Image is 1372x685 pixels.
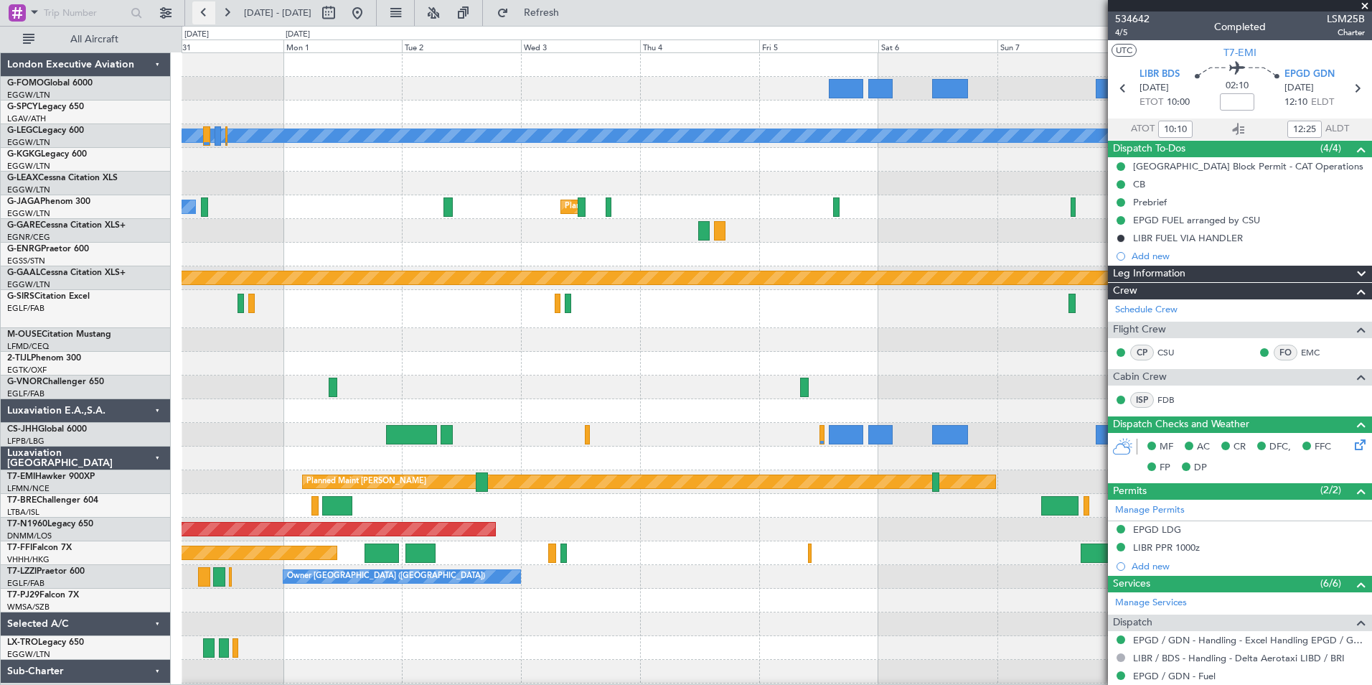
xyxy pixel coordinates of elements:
[7,496,98,505] a: T7-BREChallenger 604
[490,1,576,24] button: Refresh
[7,472,35,481] span: T7-EMI
[7,90,50,101] a: EGGW/LTN
[1226,79,1249,93] span: 02:10
[7,567,85,576] a: T7-LZZIPraetor 600
[1157,346,1190,359] a: CSU
[7,221,40,230] span: G-GARE
[1315,440,1331,455] span: FFC
[7,578,44,589] a: EGLF/FAB
[1113,283,1137,299] span: Crew
[1287,121,1322,138] input: --:--
[7,365,47,376] a: EGTK/OXF
[7,544,32,552] span: T7-FFI
[7,554,50,565] a: VHHH/HKG
[1113,141,1185,157] span: Dispatch To-Dos
[7,507,39,518] a: LTBA/ISL
[7,221,126,230] a: G-GARECessna Citation XLS+
[1167,95,1190,110] span: 10:00
[7,544,72,552] a: T7-FFIFalcon 7X
[1284,67,1335,82] span: EPGD GDN
[1113,322,1166,338] span: Flight Crew
[7,602,50,612] a: WMSA/SZB
[1160,461,1170,475] span: FP
[1311,95,1334,110] span: ELDT
[1320,141,1341,156] span: (4/4)
[1113,576,1150,592] span: Services
[306,471,426,493] div: Planned Maint [PERSON_NAME]
[1115,27,1150,39] span: 4/5
[1140,67,1180,82] span: LIBR BDS
[521,39,640,52] div: Wed 3
[16,28,156,51] button: All Aircraft
[7,354,31,363] span: 2-TIJL
[7,425,38,434] span: CS-JHH
[1115,503,1185,518] a: Manage Permits
[1301,346,1333,359] a: EMC
[1113,266,1185,282] span: Leg Information
[1132,250,1365,262] div: Add new
[7,591,39,600] span: T7-PJ29
[1133,214,1260,226] div: EPGD FUEL arranged by CSU
[1234,440,1246,455] span: CR
[1113,615,1152,631] span: Dispatch
[7,197,90,206] a: G-JAGAPhenom 300
[7,174,38,182] span: G-LEAX
[512,8,572,18] span: Refresh
[286,29,310,41] div: [DATE]
[7,638,38,647] span: LX-TRO
[1140,81,1169,95] span: [DATE]
[7,378,42,386] span: G-VNOR
[7,531,52,541] a: DNMM/LOS
[37,34,151,45] span: All Aircraft
[1327,11,1365,27] span: LSM25B
[7,483,50,494] a: LFMN/NCE
[7,425,87,434] a: CS-JHHGlobal 6000
[1320,483,1341,498] span: (2/2)
[7,185,50,195] a: EGGW/LTN
[1223,45,1256,60] span: T7-EMI
[7,103,38,111] span: G-SPCY
[997,39,1117,52] div: Sun 7
[7,649,50,660] a: EGGW/LTN
[1327,27,1365,39] span: Charter
[244,6,311,19] span: [DATE] - [DATE]
[1214,19,1266,34] div: Completed
[1132,560,1365,572] div: Add new
[7,150,87,159] a: G-KGKGLegacy 600
[1130,392,1154,408] div: ISP
[1113,416,1249,433] span: Dispatch Checks and Weather
[7,520,47,528] span: T7-N1960
[1115,303,1178,317] a: Schedule Crew
[1115,596,1187,610] a: Manage Services
[1140,95,1163,110] span: ETOT
[7,245,41,253] span: G-ENRG
[7,79,93,88] a: G-FOMOGlobal 6000
[7,269,40,277] span: G-GAAL
[1133,541,1200,554] div: LIBR PPR 1000z
[640,39,759,52] div: Thu 4
[1113,369,1167,386] span: Cabin Crew
[1133,196,1167,208] div: Prebrief
[7,174,118,182] a: G-LEAXCessna Citation XLS
[164,39,283,52] div: Sun 31
[7,126,38,135] span: G-LEGC
[7,567,37,576] span: T7-LZZI
[7,232,50,243] a: EGNR/CEG
[7,378,104,386] a: G-VNORChallenger 650
[7,161,50,172] a: EGGW/LTN
[1113,483,1147,500] span: Permits
[1112,44,1137,57] button: UTC
[1131,122,1155,136] span: ATOT
[7,150,41,159] span: G-KGKG
[1133,160,1363,172] div: [GEOGRAPHIC_DATA] Block Permit - CAT Operations
[1133,670,1216,682] a: EPGD / GDN - Fuel
[7,292,34,301] span: G-SIRS
[7,103,84,111] a: G-SPCYLegacy 650
[1269,440,1291,455] span: DFC,
[7,303,44,314] a: EGLF/FAB
[7,126,84,135] a: G-LEGCLegacy 600
[7,388,44,399] a: EGLF/FAB
[7,341,49,352] a: LFMD/CEQ
[1157,393,1190,406] a: FDB
[1274,345,1297,360] div: FO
